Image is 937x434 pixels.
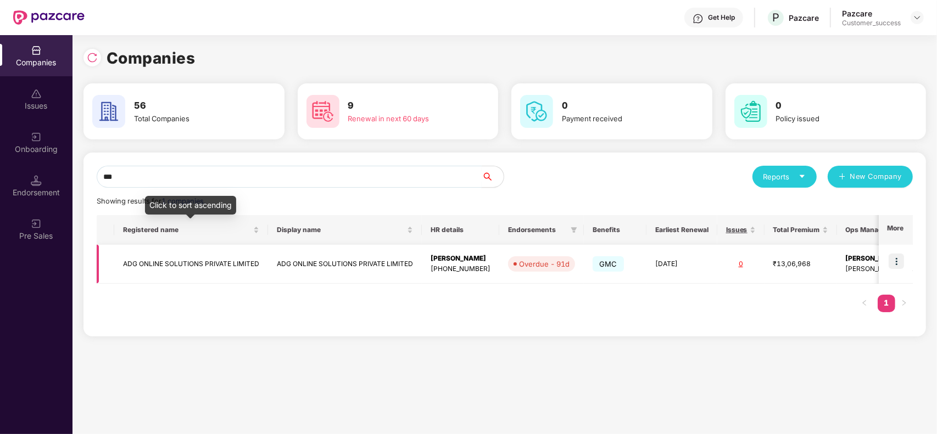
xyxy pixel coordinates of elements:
[123,226,251,234] span: Registered name
[878,295,895,311] a: 1
[114,245,268,284] td: ADG ONLINE SOLUTIONS PRIVATE LIMITED
[31,45,42,56] img: svg+xml;base64,PHN2ZyBpZD0iQ29tcGFuaWVzIiB4bWxucz0iaHR0cDovL3d3dy53My5vcmcvMjAwMC9zdmciIHdpZHRoPS...
[856,295,873,312] li: Previous Page
[763,171,806,182] div: Reports
[776,113,895,124] div: Policy issued
[717,215,765,245] th: Issues
[134,99,253,113] h3: 56
[765,215,837,245] th: Total Premium
[856,295,873,312] button: left
[277,226,405,234] span: Display name
[734,95,767,128] img: svg+xml;base64,PHN2ZyB4bWxucz0iaHR0cDovL3d3dy53My5vcmcvMjAwMC9zdmciIHdpZHRoPSI2MCIgaGVpZ2h0PSI2MC...
[878,295,895,312] li: 1
[726,259,756,269] div: 0
[895,295,913,312] button: right
[519,258,570,269] div: Overdue - 91d
[97,197,205,205] span: Showing results for
[646,245,717,284] td: [DATE]
[562,99,681,113] h3: 0
[772,11,779,24] span: P
[799,173,806,180] span: caret-down
[134,113,253,124] div: Total Companies
[693,13,704,24] img: svg+xml;base64,PHN2ZyBpZD0iSGVscC0zMngzMiIgeG1sbnM9Imh0dHA6Ly93d3cudzMub3JnLzIwMDAvc3ZnIiB3aWR0aD...
[861,300,868,306] span: left
[508,226,566,234] span: Endorsements
[708,13,735,22] div: Get Help
[13,10,85,25] img: New Pazcare Logo
[593,256,624,272] span: GMC
[481,172,504,181] span: search
[431,264,490,274] div: [PHONE_NUMBER]
[901,300,907,306] span: right
[268,245,422,284] td: ADG ONLINE SOLUTIONS PRIVATE LIMITED
[562,113,681,124] div: Payment received
[31,132,42,143] img: svg+xml;base64,PHN2ZyB3aWR0aD0iMjAiIGhlaWdodD0iMjAiIHZpZXdCb3g9IjAgMCAyMCAyMCIgZmlsbD0ibm9uZSIgeG...
[646,215,717,245] th: Earliest Renewal
[879,215,913,245] th: More
[584,215,646,245] th: Benefits
[87,52,98,63] img: svg+xml;base64,PHN2ZyBpZD0iUmVsb2FkLTMyeDMyIiB4bWxucz0iaHR0cDovL3d3dy53My5vcmcvMjAwMC9zdmciIHdpZH...
[92,95,125,128] img: svg+xml;base64,PHN2ZyB4bWxucz0iaHR0cDovL3d3dy53My5vcmcvMjAwMC9zdmciIHdpZHRoPSI2MCIgaGVpZ2h0PSI2MC...
[306,95,339,128] img: svg+xml;base64,PHN2ZyB4bWxucz0iaHR0cDovL3d3dy53My5vcmcvMjAwMC9zdmciIHdpZHRoPSI2MCIgaGVpZ2h0PSI2MC...
[268,215,422,245] th: Display name
[31,175,42,186] img: svg+xml;base64,PHN2ZyB3aWR0aD0iMTQuNSIgaGVpZ2h0PSIxNC41IiB2aWV3Qm94PSIwIDAgMTYgMTYiIGZpbGw9Im5vbm...
[422,215,499,245] th: HR details
[726,226,748,234] span: Issues
[31,88,42,99] img: svg+xml;base64,PHN2ZyBpZD0iSXNzdWVzX2Rpc2FibGVkIiB4bWxucz0iaHR0cDovL3d3dy53My5vcmcvMjAwMC9zdmciIH...
[107,46,196,70] h1: Companies
[789,13,819,23] div: Pazcare
[776,99,895,113] h3: 0
[913,13,922,22] img: svg+xml;base64,PHN2ZyBpZD0iRHJvcGRvd24tMzJ4MzIiIHhtbG5zPSJodHRwOi8vd3d3LnczLm9yZy8yMDAwL3N2ZyIgd2...
[481,166,504,188] button: search
[145,196,236,215] div: Click to sort ascending
[348,113,467,124] div: Renewal in next 60 days
[773,259,828,269] div: ₹13,06,968
[850,171,902,182] span: New Company
[114,215,268,245] th: Registered name
[31,218,42,229] img: svg+xml;base64,PHN2ZyB3aWR0aD0iMjAiIGhlaWdodD0iMjAiIHZpZXdCb3g9IjAgMCAyMCAyMCIgZmlsbD0ibm9uZSIgeG...
[773,226,820,234] span: Total Premium
[520,95,553,128] img: svg+xml;base64,PHN2ZyB4bWxucz0iaHR0cDovL3d3dy53My5vcmcvMjAwMC9zdmciIHdpZHRoPSI2MCIgaGVpZ2h0PSI2MC...
[842,19,901,27] div: Customer_success
[842,8,901,19] div: Pazcare
[828,166,913,188] button: plusNew Company
[431,253,490,264] div: [PERSON_NAME]
[839,173,846,182] span: plus
[348,99,467,113] h3: 9
[889,253,904,269] img: icon
[568,223,579,236] span: filter
[895,295,913,312] li: Next Page
[571,227,577,233] span: filter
